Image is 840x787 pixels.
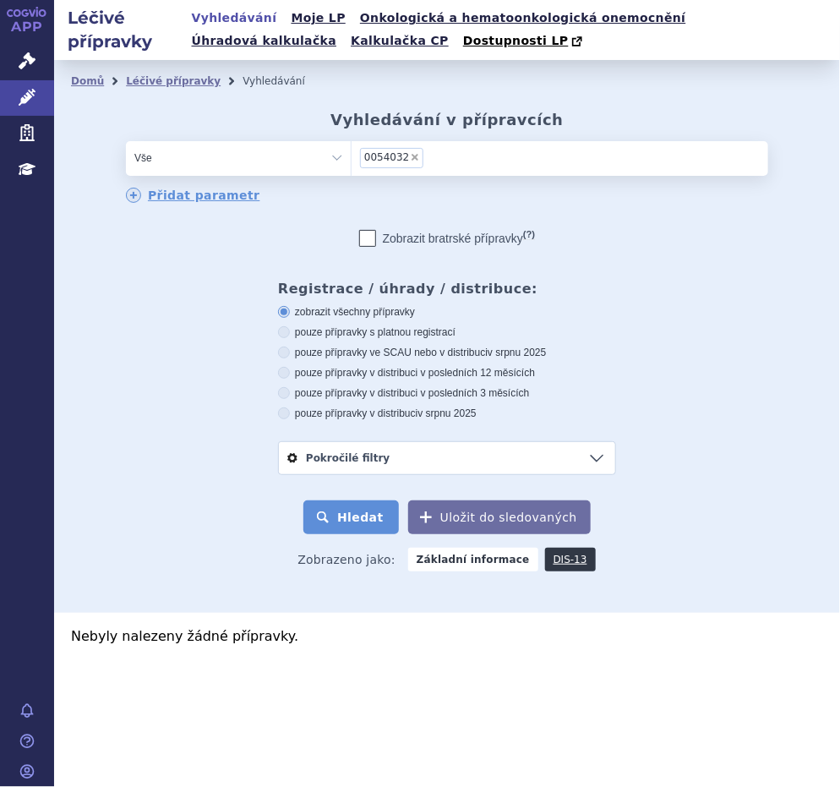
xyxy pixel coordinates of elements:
p: Nebyly nalezeny žádné přípravky. [71,630,823,643]
a: Léčivé přípravky [126,75,221,87]
a: Vyhledávání [187,7,282,30]
a: Úhradová kalkulačka [187,30,342,52]
span: Zobrazeno jako: [297,548,395,571]
a: Pokročilé filtry [279,442,615,474]
input: 0054032 [427,148,434,165]
h2: Vyhledávání v přípravcích [330,111,563,129]
a: Přidat parametr [126,188,260,203]
label: pouze přípravky v distribuci [278,407,616,420]
abbr: (?) [523,229,535,240]
label: zobrazit všechny přípravky [278,305,616,319]
label: pouze přípravky ve SCAU nebo v distribuci [278,346,616,359]
a: Dostupnosti LP [458,30,591,53]
span: v srpnu 2025 [488,347,546,358]
a: Kalkulačka CP [346,30,454,52]
label: pouze přípravky s platnou registrací [278,325,616,339]
span: v srpnu 2025 [417,407,476,419]
label: pouze přípravky v distribuci v posledních 3 měsících [278,386,616,400]
li: Vyhledávání [243,68,327,94]
label: Zobrazit bratrské přípravky [359,230,536,247]
span: Dostupnosti LP [463,34,569,47]
a: Domů [71,75,104,87]
strong: Základní informace [408,548,538,571]
a: Onkologická a hematoonkologická onemocnění [355,7,691,30]
button: Hledat [303,500,399,534]
span: × [410,152,420,162]
h2: Léčivé přípravky [54,6,187,53]
button: Uložit do sledovaných [408,500,591,534]
a: DIS-13 [545,548,596,571]
span: 0054032 [364,151,409,163]
h3: Registrace / úhrady / distribuce: [278,281,616,297]
label: pouze přípravky v distribuci v posledních 12 měsících [278,366,616,380]
a: Moje LP [286,7,351,30]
